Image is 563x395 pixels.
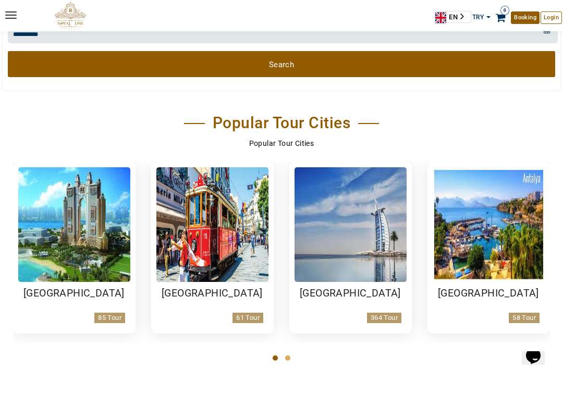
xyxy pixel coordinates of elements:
span: TRY [472,14,484,21]
img: The Royal Line Holidays [55,2,86,30]
h2: Popular Tour Cities [184,114,380,132]
aside: Language selected: English [435,11,471,23]
p: 61 Tour [232,313,263,323]
a: EN [435,11,471,22]
a: [GEOGRAPHIC_DATA]364 Tour [289,162,412,334]
p: 364 Tour [367,313,401,323]
h3: [GEOGRAPHIC_DATA] [438,287,540,300]
p: 58 Tour [509,313,540,323]
p: 85 Tour [94,313,125,323]
a: Search [8,51,555,77]
a: Login [541,11,562,24]
button: nav-bar [5,6,17,24]
iframe: chat widget [518,351,553,385]
a: [GEOGRAPHIC_DATA]61 Tour [151,162,274,334]
a: [GEOGRAPHIC_DATA]85 Tour [13,162,136,334]
span: Booking [514,14,536,21]
h3: [GEOGRAPHIC_DATA] [162,287,263,300]
a: 0 [492,10,510,27]
a: TRY [472,14,491,21]
p: Popular Tour Cities [13,138,550,149]
span: 0 [500,6,509,15]
a: My Booking [511,11,540,24]
h3: [GEOGRAPHIC_DATA] [23,287,125,300]
a: [GEOGRAPHIC_DATA]58 Tour [427,162,550,334]
div: Language [435,11,471,23]
h3: [GEOGRAPHIC_DATA] [300,287,401,300]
